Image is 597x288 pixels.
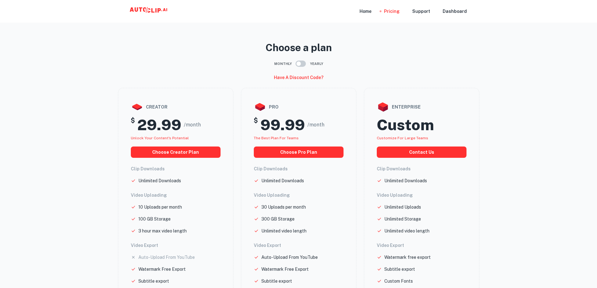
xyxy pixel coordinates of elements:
[274,61,292,67] span: Monthly
[138,266,186,273] p: Watermark Free Export
[377,242,466,249] h6: Video Export
[131,101,221,113] div: creator
[271,72,326,83] button: Have a discount code?
[254,116,258,134] h5: $
[184,121,201,129] span: /month
[118,40,479,55] p: Choose a plan
[137,116,181,134] h2: 29.99
[377,147,466,158] button: Contact us
[131,147,221,158] button: choose creator plan
[138,216,171,222] p: 100 GB Storage
[377,136,428,140] span: Customize for large teams
[261,216,295,222] p: 300 GB Storage
[384,227,429,234] p: Unlimited video length
[384,278,413,285] p: Custom Fonts
[310,61,323,67] span: Yearly
[131,116,135,134] h5: $
[377,165,466,172] h6: Clip Downloads
[254,147,344,158] button: choose pro plan
[254,101,344,113] div: pro
[138,254,195,261] p: Auto-Upload From YouTube
[377,192,466,199] h6: Video Uploading
[260,116,305,134] h2: 99.99
[254,242,344,249] h6: Video Export
[131,136,189,140] span: Unlock your Content's potential
[377,116,434,134] h2: Custom
[261,204,306,211] p: 30 Uploads per month
[384,177,427,184] p: Unlimited Downloads
[384,216,421,222] p: Unlimited Storage
[384,266,415,273] p: Subtitle export
[131,165,221,172] h6: Clip Downloads
[254,136,299,140] span: The best plan for teams
[138,177,181,184] p: Unlimited Downloads
[254,165,344,172] h6: Clip Downloads
[261,266,309,273] p: Watermark Free Export
[261,177,304,184] p: Unlimited Downloads
[384,254,431,261] p: Watermark free export
[377,101,466,113] div: enterprise
[131,192,221,199] h6: Video Uploading
[138,227,187,234] p: 3 hour max video length
[261,254,318,261] p: Auto-Upload From YouTube
[261,227,306,234] p: Unlimited video length
[307,121,324,129] span: /month
[131,242,221,249] h6: Video Export
[384,204,421,211] p: Unlimited Uploads
[261,278,292,285] p: Subtitle export
[254,192,344,199] h6: Video Uploading
[274,74,323,81] h6: Have a discount code?
[138,278,169,285] p: Subtitle export
[138,204,182,211] p: 10 Uploads per month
